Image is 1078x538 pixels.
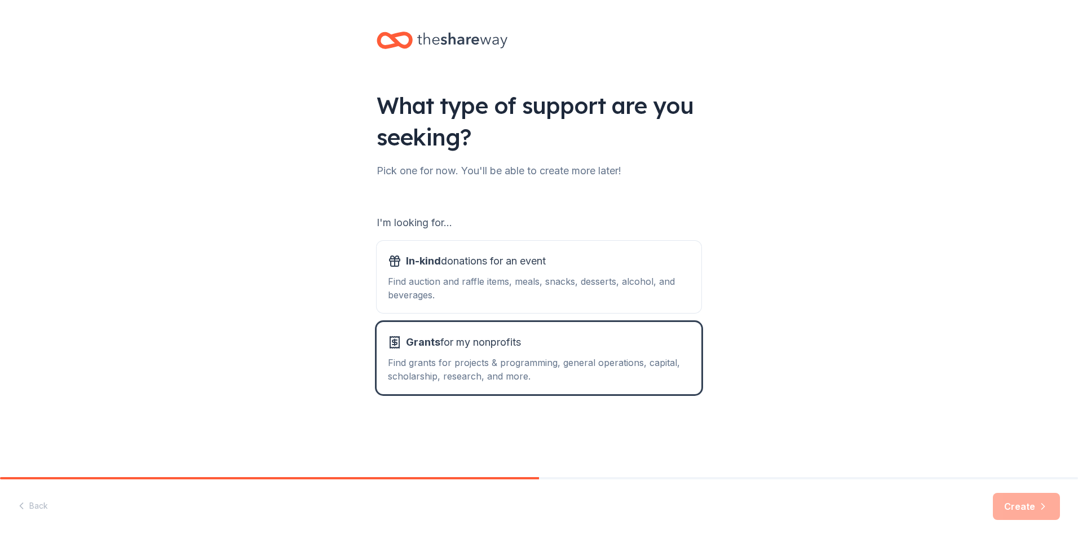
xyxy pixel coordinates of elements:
div: I'm looking for... [377,214,701,232]
button: In-kinddonations for an eventFind auction and raffle items, meals, snacks, desserts, alcohol, and... [377,241,701,313]
span: donations for an event [406,252,546,270]
div: Find grants for projects & programming, general operations, capital, scholarship, research, and m... [388,356,690,383]
div: Find auction and raffle items, meals, snacks, desserts, alcohol, and beverages. [388,275,690,302]
button: Grantsfor my nonprofitsFind grants for projects & programming, general operations, capital, schol... [377,322,701,394]
div: Pick one for now. You'll be able to create more later! [377,162,701,180]
span: In-kind [406,255,441,267]
span: Grants [406,336,440,348]
span: for my nonprofits [406,333,521,351]
div: What type of support are you seeking? [377,90,701,153]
